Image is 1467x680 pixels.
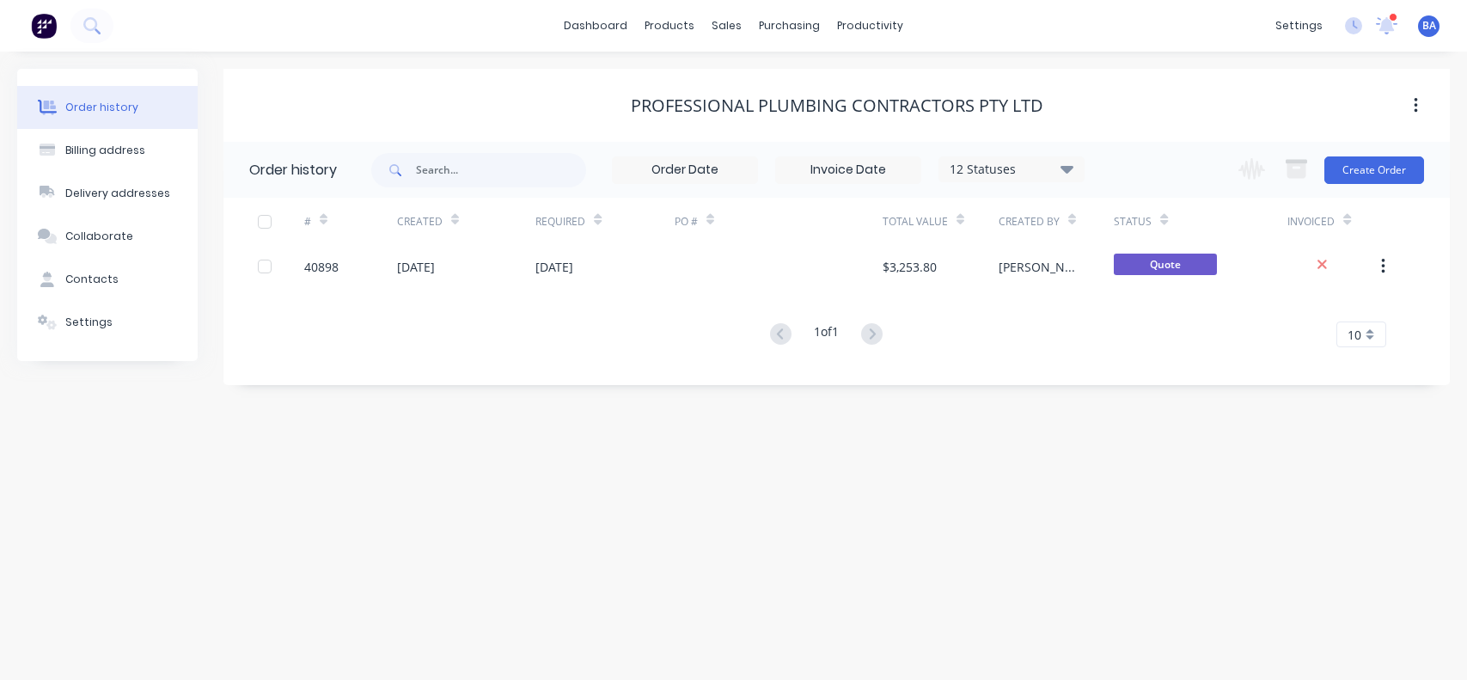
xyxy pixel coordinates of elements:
[17,172,198,215] button: Delivery addresses
[631,95,1043,116] div: Professional Plumbing Contractors Pty Ltd
[883,258,937,276] div: $3,253.80
[828,13,912,39] div: productivity
[1114,198,1287,245] div: Status
[17,129,198,172] button: Billing address
[883,214,948,230] div: Total Value
[675,214,698,230] div: PO #
[535,258,573,276] div: [DATE]
[999,198,1115,245] div: Created By
[65,229,133,244] div: Collaborate
[535,214,585,230] div: Required
[1324,156,1424,184] button: Create Order
[304,214,311,230] div: #
[304,198,397,245] div: #
[17,86,198,129] button: Order history
[1267,13,1331,39] div: settings
[65,315,113,330] div: Settings
[675,198,883,245] div: PO #
[17,215,198,258] button: Collaborate
[304,258,339,276] div: 40898
[65,143,145,158] div: Billing address
[65,272,119,287] div: Contacts
[31,13,57,39] img: Factory
[535,198,675,245] div: Required
[883,198,999,245] div: Total Value
[613,157,757,183] input: Order Date
[999,214,1060,230] div: Created By
[1422,18,1436,34] span: BA
[65,186,170,201] div: Delivery addresses
[814,322,839,347] div: 1 of 1
[636,13,703,39] div: products
[397,198,536,245] div: Created
[750,13,828,39] div: purchasing
[17,258,198,301] button: Contacts
[249,160,337,181] div: Order history
[17,301,198,344] button: Settings
[555,13,636,39] a: dashboard
[776,157,920,183] input: Invoice Date
[1348,326,1361,344] span: 10
[939,160,1084,179] div: 12 Statuses
[703,13,750,39] div: sales
[1114,214,1152,230] div: Status
[397,258,435,276] div: [DATE]
[416,153,586,187] input: Search...
[65,100,138,115] div: Order history
[397,214,443,230] div: Created
[999,258,1080,276] div: [PERSON_NAME]
[1287,214,1335,230] div: Invoiced
[1287,198,1380,245] div: Invoiced
[1114,254,1217,275] span: Quote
